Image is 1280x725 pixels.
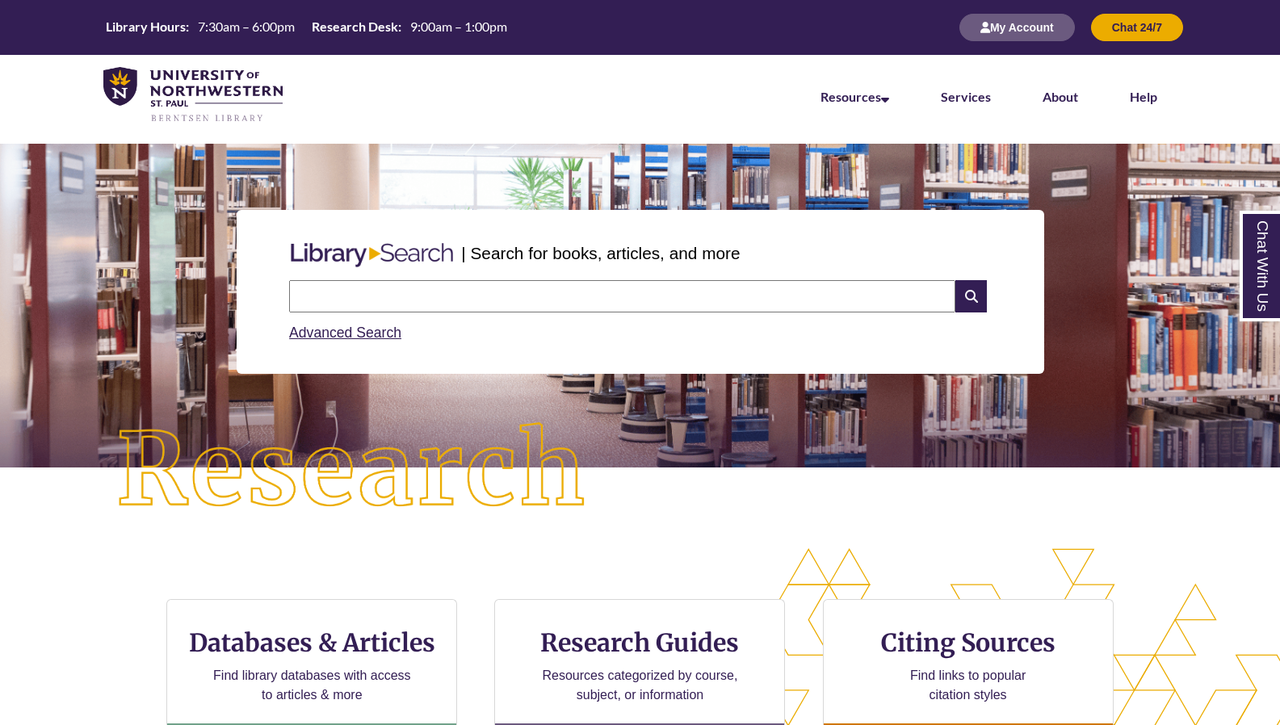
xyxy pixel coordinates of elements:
[959,14,1075,41] button: My Account
[64,371,640,571] img: Research
[508,627,771,658] h3: Research Guides
[870,627,1067,658] h3: Citing Sources
[889,666,1047,705] p: Find links to popular citation styles
[1130,89,1157,104] a: Help
[941,89,991,104] a: Services
[955,280,986,312] i: Search
[99,18,191,36] th: Library Hours:
[1043,89,1078,104] a: About
[198,19,295,34] span: 7:30am – 6:00pm
[461,241,740,266] p: | Search for books, articles, and more
[103,67,283,124] img: UNWSP Library Logo
[289,325,401,341] a: Advanced Search
[535,666,745,705] p: Resources categorized by course, subject, or information
[99,18,514,36] table: Hours Today
[1091,20,1183,34] a: Chat 24/7
[207,666,418,705] p: Find library databases with access to articles & more
[99,18,514,37] a: Hours Today
[283,237,461,274] img: Libary Search
[959,20,1075,34] a: My Account
[180,627,443,658] h3: Databases & Articles
[410,19,507,34] span: 9:00am – 1:00pm
[305,18,404,36] th: Research Desk:
[820,89,889,104] a: Resources
[1091,14,1183,41] button: Chat 24/7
